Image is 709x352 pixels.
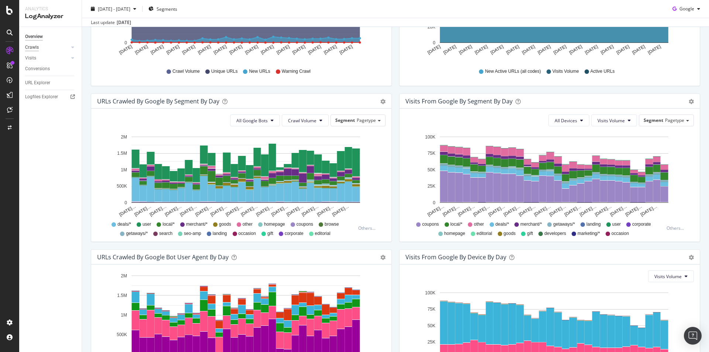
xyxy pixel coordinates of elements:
div: Analytics [25,6,76,12]
button: All Devices [548,115,589,126]
span: Google [679,6,694,12]
span: browse [325,221,339,228]
text: [DATE] [647,44,662,55]
div: Visits from Google By Segment By Day [405,98,513,105]
span: Warning Crawl [282,68,311,75]
span: gift [267,230,273,237]
span: Pagetype [665,117,684,123]
button: Visits Volume [591,115,637,126]
text: 75K [428,151,435,156]
text: 2M [121,273,127,278]
span: Visits Volume [552,68,579,75]
text: 0 [433,40,435,45]
div: Conversions [25,65,50,73]
span: New Active URLs (all codes) [485,68,541,75]
text: [DATE] [505,44,520,55]
text: [DATE] [631,44,646,55]
div: LogAnalyzer [25,12,76,21]
text: 20K [428,24,435,30]
span: homepage [444,230,465,237]
span: occasion [612,230,629,237]
text: 500K [117,184,127,189]
span: deals/* [117,221,131,228]
span: gift [527,230,533,237]
span: getaways/* [553,221,575,228]
text: 100K [425,134,435,140]
span: Unique URLs [211,68,237,75]
div: Visits From Google By Device By Day [405,253,506,261]
text: 25K [428,184,435,189]
a: Crawls [25,44,69,51]
span: merchant/* [186,221,208,228]
text: 1M [121,167,127,172]
text: 75K [428,307,435,312]
span: New URLs [249,68,270,75]
span: local/* [451,221,463,228]
span: developers [544,230,566,237]
div: gear [689,255,694,260]
text: 2M [121,134,127,140]
text: [DATE] [323,44,338,55]
text: 25K [428,339,435,345]
span: All Google Bots [236,117,268,124]
text: [DATE] [213,44,227,55]
text: [DATE] [552,44,567,55]
svg: A chart. [97,132,383,218]
span: occasion [239,230,256,237]
a: URL Explorer [25,79,76,87]
span: Segment [644,117,663,123]
span: coupons [422,221,439,228]
span: landing [213,230,227,237]
text: [DATE] [616,44,630,55]
div: URLs Crawled by Google bot User Agent By Day [97,253,229,261]
span: seo-amp [184,230,201,237]
span: corporate [632,221,651,228]
span: goods [504,230,516,237]
text: [DATE] [600,44,614,55]
span: editorial [315,230,330,237]
span: Segments [157,6,177,12]
button: All Google Bots [230,115,280,126]
span: goods [219,221,231,228]
span: editorial [477,230,492,237]
text: 1.5M [117,293,127,298]
a: Visits [25,54,69,62]
text: [DATE] [260,44,275,55]
span: Visits Volume [654,273,682,280]
div: gear [689,99,694,104]
span: [DATE] - [DATE] [98,6,130,12]
text: 0 [433,200,435,205]
text: [DATE] [291,44,306,55]
span: user [143,221,151,228]
text: [DATE] [276,44,291,55]
div: Last update [91,19,131,26]
span: other [243,221,253,228]
text: 500K [117,332,127,338]
div: Others... [358,225,379,231]
text: 50K [428,323,435,328]
div: Open Intercom Messenger [684,327,702,345]
span: All Devices [555,117,577,124]
span: Pagetype [357,117,376,123]
text: [DATE] [197,44,212,55]
button: Segments [145,3,180,15]
a: Conversions [25,65,76,73]
text: [DATE] [537,44,552,55]
span: other [474,221,484,228]
text: [DATE] [150,44,165,55]
div: Overview [25,33,43,41]
div: [DATE] [117,19,131,26]
text: [DATE] [307,44,322,55]
svg: A chart. [405,132,691,218]
span: Segment [335,117,355,123]
text: [DATE] [229,44,243,55]
span: marketing/* [578,230,600,237]
text: 0 [124,40,127,45]
text: 0 [124,200,127,205]
button: Crawl Volume [282,115,329,126]
button: Visits Volume [648,270,694,282]
text: [DATE] [490,44,504,55]
text: 100K [425,290,435,295]
span: getaways/* [126,230,148,237]
div: gear [380,99,386,104]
